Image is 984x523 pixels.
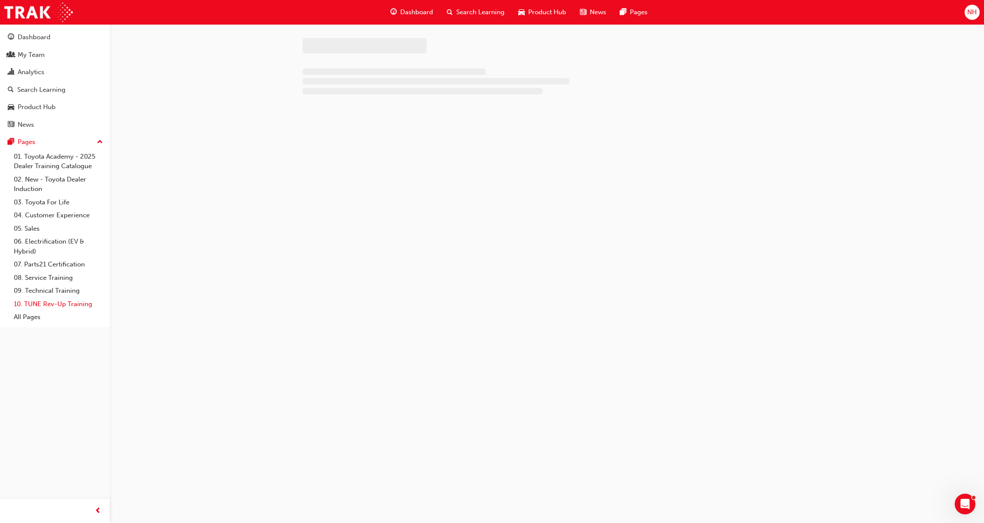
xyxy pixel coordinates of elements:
[573,3,613,21] a: news-iconNews
[10,150,106,173] a: 01. Toyota Academy - 2025 Dealer Training Catalogue
[967,7,977,17] span: NH
[528,7,566,17] span: Product Hub
[10,222,106,235] a: 05. Sales
[10,271,106,285] a: 08. Service Training
[10,209,106,222] a: 04. Customer Experience
[8,103,14,111] span: car-icon
[613,3,654,21] a: pages-iconPages
[8,69,14,76] span: chart-icon
[8,51,14,59] span: people-icon
[511,3,573,21] a: car-iconProduct Hub
[10,235,106,258] a: 06. Electrification (EV & Hybrid)
[3,117,106,133] a: News
[965,5,980,20] button: NH
[3,28,106,134] button: DashboardMy TeamAnalyticsSearch LearningProduct HubNews
[518,7,525,18] span: car-icon
[8,138,14,146] span: pages-icon
[3,134,106,150] button: Pages
[10,284,106,298] a: 09. Technical Training
[3,64,106,80] a: Analytics
[3,29,106,45] a: Dashboard
[620,7,626,18] span: pages-icon
[3,47,106,63] a: My Team
[440,3,511,21] a: search-iconSearch Learning
[4,3,73,22] img: Trak
[17,85,65,95] div: Search Learning
[8,34,14,41] span: guage-icon
[10,173,106,196] a: 02. New - Toyota Dealer Induction
[400,7,433,17] span: Dashboard
[456,7,504,17] span: Search Learning
[8,121,14,129] span: news-icon
[590,7,606,17] span: News
[955,494,975,514] iframe: Intercom live chat
[18,32,50,42] div: Dashboard
[10,196,106,209] a: 03. Toyota For Life
[3,82,106,98] a: Search Learning
[390,7,397,18] span: guage-icon
[95,506,101,517] span: prev-icon
[18,102,56,112] div: Product Hub
[18,67,44,77] div: Analytics
[383,3,440,21] a: guage-iconDashboard
[18,120,34,130] div: News
[97,137,103,148] span: up-icon
[18,50,45,60] div: My Team
[8,86,14,94] span: search-icon
[447,7,453,18] span: search-icon
[10,258,106,271] a: 07. Parts21 Certification
[18,137,35,147] div: Pages
[10,310,106,324] a: All Pages
[3,99,106,115] a: Product Hub
[580,7,586,18] span: news-icon
[10,298,106,311] a: 10. TUNE Rev-Up Training
[630,7,648,17] span: Pages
